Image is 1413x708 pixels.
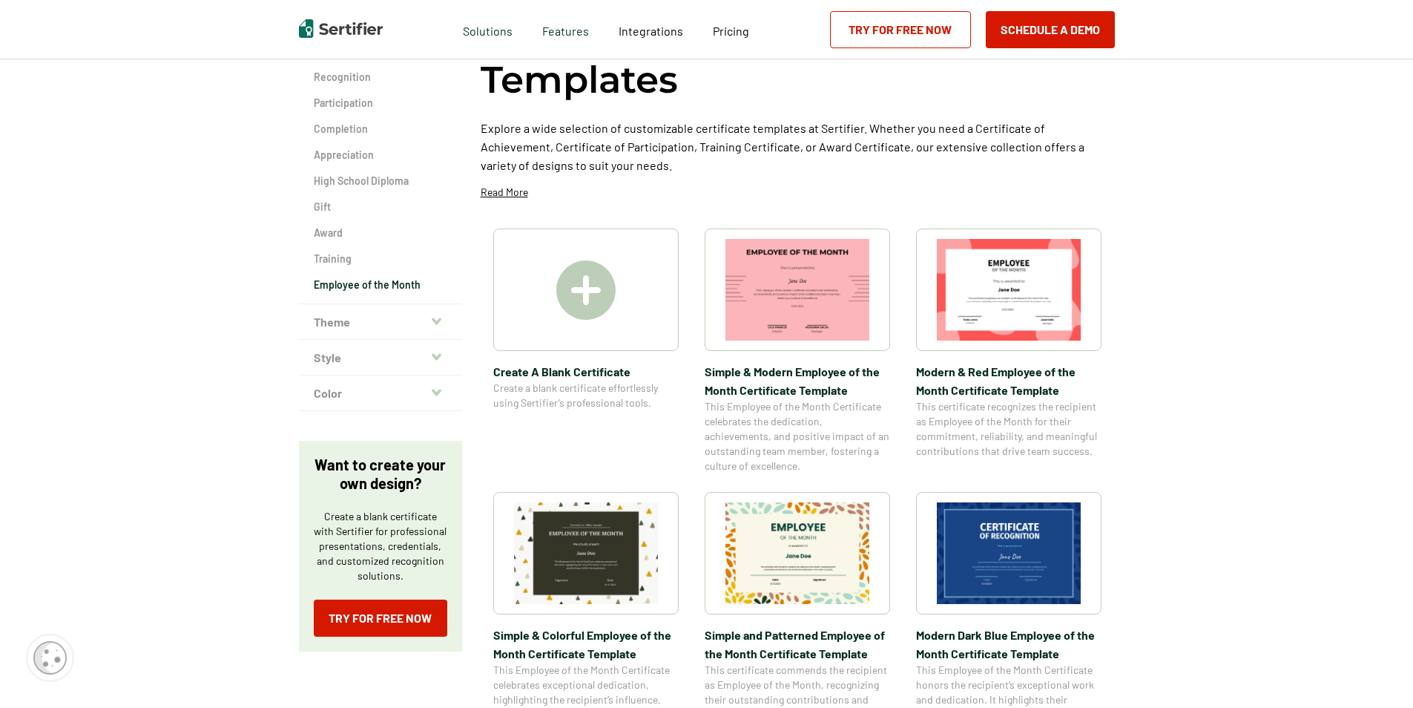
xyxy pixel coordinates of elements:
[314,70,447,85] a: Recognition
[713,24,749,38] span: Pricing
[314,200,447,214] a: Gift
[725,239,869,341] img: Simple & Modern Employee of the Month Certificate Template
[314,96,447,111] a: Participation
[556,260,616,320] img: Create A Blank Certificate
[299,44,462,304] div: Category
[705,626,890,663] span: Simple and Patterned Employee of the Month Certificate Template
[937,502,1081,604] img: Modern Dark Blue Employee of the Month Certificate Template
[713,20,749,39] a: Pricing
[705,229,890,473] a: Simple & Modern Employee of the Month Certificate TemplateSimple & Modern Employee of the Month C...
[619,24,683,38] span: Integrations
[314,148,447,163] a: Appreciation
[299,340,462,376] button: Style
[314,122,447,137] a: Completion
[299,304,462,340] button: Theme
[481,185,528,200] p: Read More
[514,502,658,604] img: Simple & Colorful Employee of the Month Certificate Template
[1339,637,1413,708] iframe: Chat Widget
[542,20,589,39] span: Features
[299,376,462,411] button: Color
[463,20,513,39] span: Solutions
[314,456,447,493] p: Want to create your own design?
[725,502,869,604] img: Simple and Patterned Employee of the Month Certificate Template
[314,600,447,637] a: Try for Free Now
[619,20,683,39] a: Integrations
[493,381,679,410] span: Create a blank certificate effortlessly using Sertifier’s professional tools.
[314,509,447,583] p: Create a blank certificate with Sertifier for professional presentations, credentials, and custom...
[33,641,67,675] img: Cookie Popup Icon
[916,626,1101,663] span: Modern Dark Blue Employee of the Month Certificate Template
[830,11,971,48] a: Try for Free Now
[493,362,679,381] span: Create A Blank Certificate
[916,362,1101,399] span: Modern & Red Employee of the Month Certificate Template
[314,174,447,189] a: High School Diploma
[916,229,1101,473] a: Modern & Red Employee of the Month Certificate TemplateModern & Red Employee of the Month Certifi...
[937,239,1081,341] img: Modern & Red Employee of the Month Certificate Template
[916,399,1101,459] span: This certificate recognizes the recipient as Employee of the Month for their commitment, reliabil...
[986,11,1115,48] button: Schedule a Demo
[299,19,383,38] img: Sertifier | Digital Credentialing Platform
[314,226,447,240] a: Award
[314,278,447,292] a: Employee of the Month
[481,119,1115,174] p: Explore a wide selection of customizable certificate templates at Sertifier. Whether you need a C...
[493,626,679,663] span: Simple & Colorful Employee of the Month Certificate Template
[705,399,890,473] span: This Employee of the Month Certificate celebrates the dedication, achievements, and positive impa...
[314,252,447,266] a: Training
[705,362,890,399] span: Simple & Modern Employee of the Month Certificate Template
